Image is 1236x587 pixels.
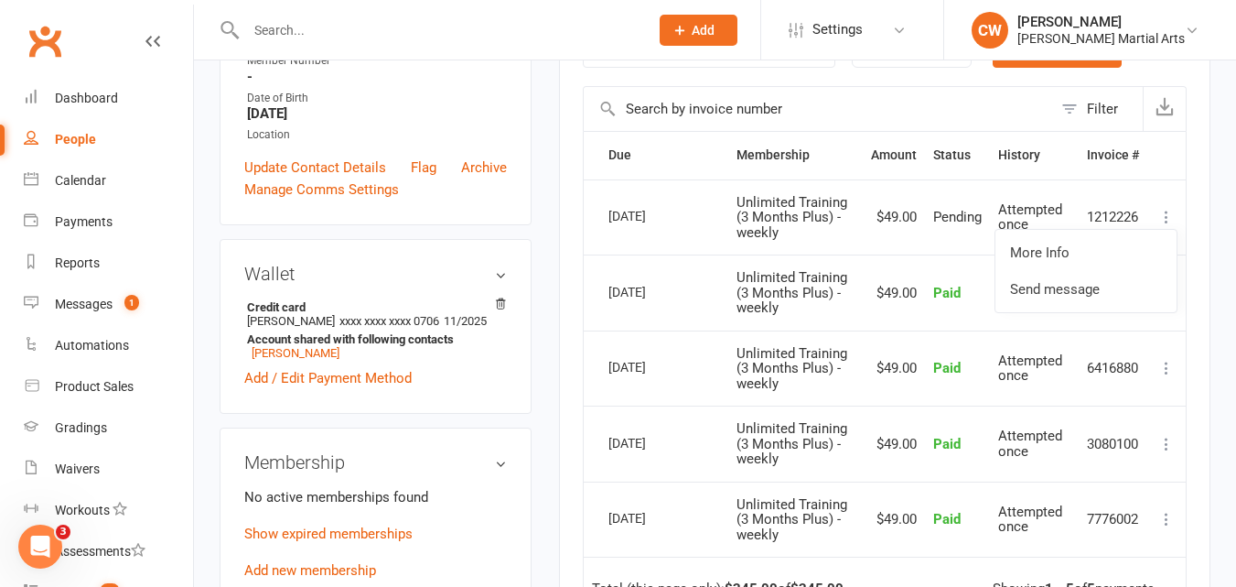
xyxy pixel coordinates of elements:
th: Status [925,132,990,179]
div: Date of Birth [247,90,507,107]
strong: Account shared with following contacts [247,332,498,346]
a: Add / Edit Payment Method [244,367,412,389]
strong: - [247,69,507,85]
div: [PERSON_NAME] Martial Arts [1017,30,1185,47]
span: Attempted once [998,353,1062,385]
input: Search... [241,17,636,43]
span: xxxx xxxx xxxx 0706 [339,314,439,328]
a: Automations [24,325,193,366]
td: $49.00 [863,179,925,255]
div: Filter [1087,98,1118,120]
input: Search by invoice number [584,87,1052,131]
span: Attempted once [998,201,1062,234]
div: Waivers [55,462,100,476]
a: People [24,119,193,160]
div: [PERSON_NAME] [1017,14,1185,30]
span: Unlimited Training (3 Months Plus) - weekly [736,269,847,316]
div: Workouts [55,503,110,517]
li: [PERSON_NAME] [244,298,507,363]
div: Dashboard [55,91,118,105]
div: Automations [55,338,129,353]
h3: Membership [244,452,507,473]
div: Product Sales [55,379,134,394]
td: $49.00 [863,331,925,407]
th: Invoice # [1079,132,1147,179]
th: Membership [728,132,863,179]
div: Member Number [247,52,507,70]
a: Gradings [24,408,193,449]
div: CW [972,12,1008,49]
a: Waivers [24,449,193,490]
span: Paid [933,360,961,376]
a: More Info [995,234,1177,271]
a: Send message [995,271,1177,308]
td: 6416880 [1079,331,1147,407]
div: Location [247,126,507,144]
a: Calendar [24,160,193,201]
a: Add new membership [244,562,376,579]
span: 1 [124,295,139,310]
a: Reports [24,243,193,284]
a: Clubworx [22,18,68,64]
div: [DATE] [608,429,693,457]
a: Dashboard [24,78,193,119]
span: Unlimited Training (3 Months Plus) - weekly [736,345,847,392]
div: Calendar [55,173,106,188]
span: Unlimited Training (3 Months Plus) - weekly [736,194,847,241]
div: [DATE] [608,201,693,230]
th: History [990,132,1079,179]
span: 3 [56,525,70,539]
div: [DATE] [608,353,693,381]
a: Messages 1 [24,284,193,325]
iframe: Intercom live chat [18,525,62,569]
td: $49.00 [863,406,925,482]
span: Unlimited Training (3 Months Plus) - weekly [736,420,847,467]
div: Messages [55,297,113,311]
span: Attempted once [998,504,1062,536]
div: [DATE] [608,504,693,532]
strong: [DATE] [247,105,507,122]
div: Payments [55,214,113,229]
td: 3080100 [1079,406,1147,482]
th: Due [600,132,728,179]
strong: Credit card [247,300,498,314]
div: Reports [55,255,100,270]
span: Paid [933,511,961,527]
a: Manage Comms Settings [244,179,399,201]
a: Payments [24,201,193,243]
td: $49.00 [863,255,925,331]
div: [DATE] [608,277,693,306]
span: 11/2025 [444,314,487,328]
span: Paid [933,285,961,301]
h3: Wallet [244,264,507,284]
div: Assessments [55,544,145,559]
a: Show expired memberships [244,526,413,542]
a: Archive [461,157,507,179]
span: Pending [933,209,982,225]
td: $49.00 [863,482,925,558]
td: 7776002 [1079,482,1147,558]
span: Attempted once [998,428,1062,460]
a: [PERSON_NAME] [252,346,339,360]
span: Add [692,23,715,38]
button: Filter [1052,87,1143,131]
p: No active memberships found [244,486,507,508]
span: Settings [812,9,863,50]
div: Gradings [55,420,107,435]
button: Add [660,15,737,46]
span: Unlimited Training (3 Months Plus) - weekly [736,496,847,543]
td: 1212226 [1079,179,1147,255]
a: Update Contact Details [244,157,386,179]
span: Paid [933,436,961,452]
a: Product Sales [24,366,193,408]
a: Flag [411,157,436,179]
a: Workouts [24,490,193,531]
th: Amount [863,132,925,179]
a: Assessments [24,531,193,572]
div: People [55,132,96,147]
